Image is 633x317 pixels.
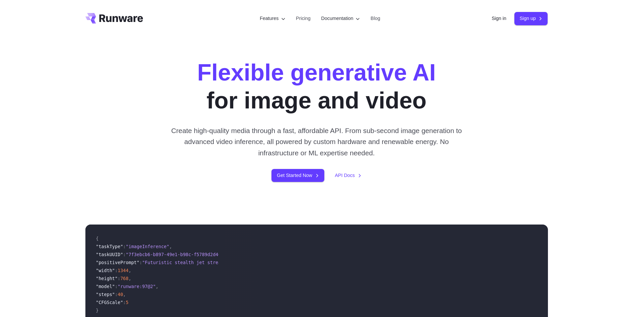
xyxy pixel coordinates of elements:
[96,260,140,265] span: "positivePrompt"
[118,284,156,289] span: "runware:97@2"
[129,268,131,273] span: ,
[96,284,115,289] span: "model"
[96,292,115,297] span: "steps"
[197,60,436,85] strong: Flexible generative AI
[197,59,436,114] h1: for image and video
[96,252,123,257] span: "taskUUID"
[156,284,158,289] span: ,
[115,268,118,273] span: :
[370,15,380,22] a: Blog
[115,292,118,297] span: :
[335,172,362,179] a: API Docs
[126,300,129,305] span: 5
[96,300,123,305] span: "CFGScale"
[96,236,99,241] span: {
[123,300,126,305] span: :
[514,12,548,25] a: Sign up
[96,268,115,273] span: "width"
[296,15,311,22] a: Pricing
[123,292,126,297] span: ,
[123,252,126,257] span: :
[96,244,123,249] span: "taskType"
[120,276,129,281] span: 768
[321,15,360,22] label: Documentation
[118,276,120,281] span: :
[169,244,172,249] span: ,
[96,276,118,281] span: "height"
[142,260,390,265] span: "Futuristic stealth jet streaking through a neon-lit cityscape with glowing purple exhaust"
[129,276,131,281] span: ,
[126,244,169,249] span: "imageInference"
[123,244,126,249] span: :
[139,260,142,265] span: :
[492,15,506,22] a: Sign in
[271,169,324,182] a: Get Started Now
[260,15,285,22] label: Features
[126,252,229,257] span: "7f3ebcb6-b897-49e1-b98c-f5789d2d40d7"
[118,268,129,273] span: 1344
[85,13,143,24] a: Go to /
[118,292,123,297] span: 40
[168,125,465,158] p: Create high-quality media through a fast, affordable API. From sub-second image generation to adv...
[96,308,99,313] span: }
[115,284,118,289] span: :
